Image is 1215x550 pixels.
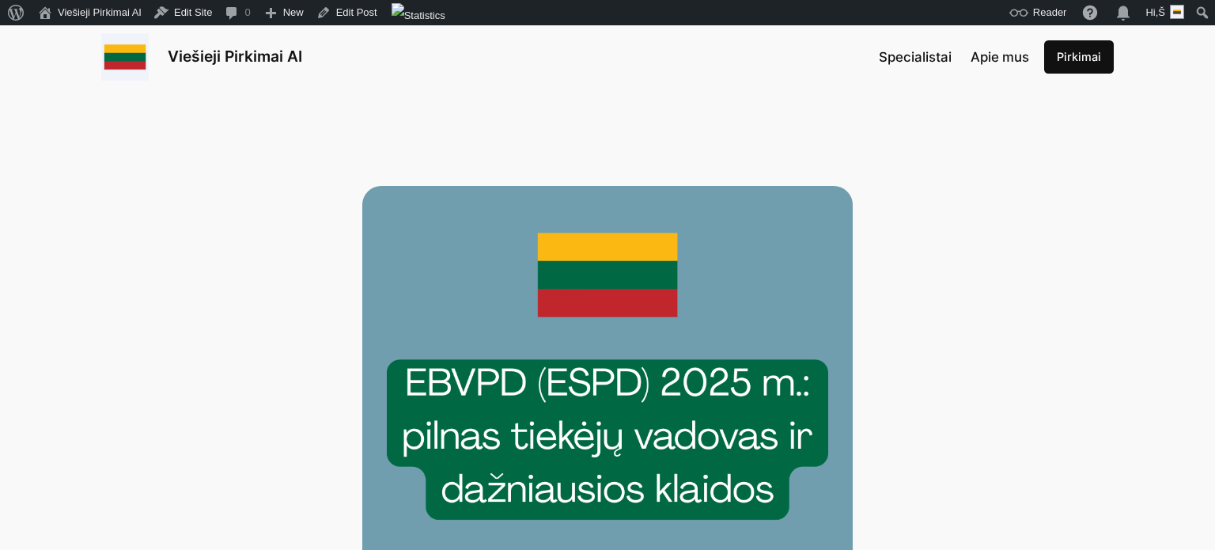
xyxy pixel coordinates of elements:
[1158,6,1165,18] span: Š
[168,47,302,66] a: Viešieji Pirkimai AI
[1044,40,1114,74] a: Pirkimai
[971,49,1029,65] span: Apie mus
[971,47,1029,67] a: Apie mus
[392,3,445,28] img: Views over 48 hours. Click for more Jetpack Stats.
[879,49,952,65] span: Specialistai
[879,47,952,67] a: Specialistai
[101,33,149,81] img: Viešieji pirkimai logo
[879,47,1029,67] nav: Navigation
